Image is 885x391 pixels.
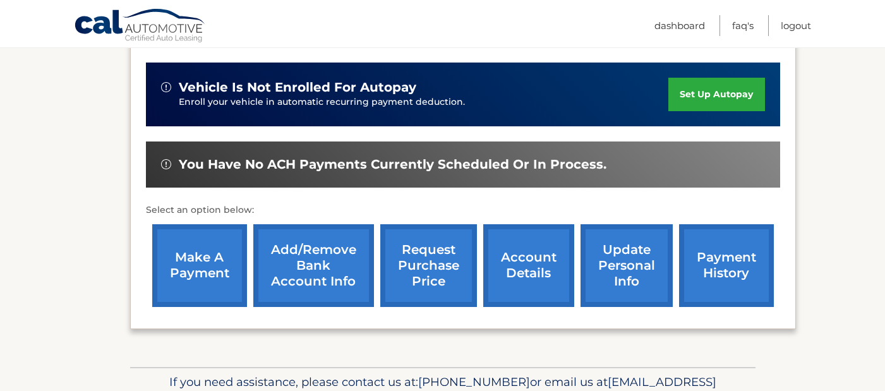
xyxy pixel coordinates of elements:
img: alert-white.svg [161,82,171,92]
span: You have no ACH payments currently scheduled or in process. [179,157,606,172]
a: account details [483,224,574,307]
p: Select an option below: [146,203,780,218]
img: alert-white.svg [161,159,171,169]
a: Dashboard [654,15,705,36]
a: payment history [679,224,774,307]
a: make a payment [152,224,247,307]
a: request purchase price [380,224,477,307]
span: vehicle is not enrolled for autopay [179,80,416,95]
a: Add/Remove bank account info [253,224,374,307]
a: set up autopay [668,78,764,111]
a: update personal info [581,224,673,307]
p: Enroll your vehicle in automatic recurring payment deduction. [179,95,669,109]
a: Logout [781,15,811,36]
span: [PHONE_NUMBER] [418,375,530,389]
a: FAQ's [732,15,754,36]
a: Cal Automotive [74,8,207,45]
